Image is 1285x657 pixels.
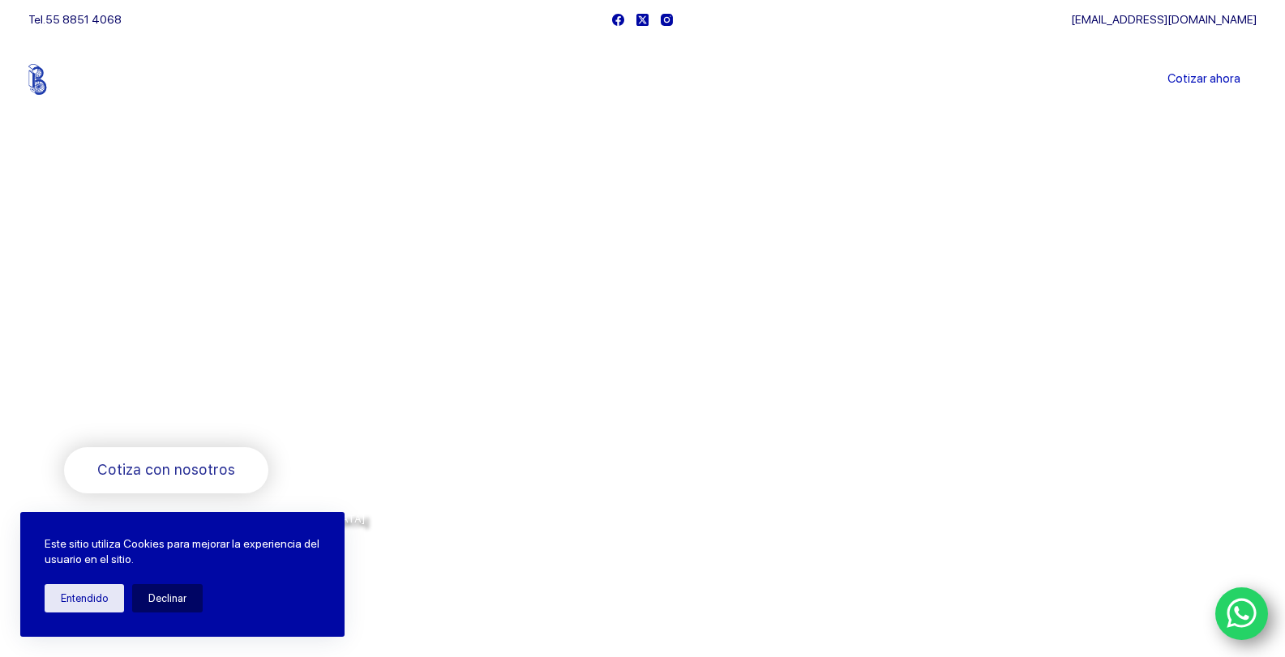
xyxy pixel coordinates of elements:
a: Cotizar ahora [1151,63,1257,96]
p: Este sitio utiliza Cookies para mejorar la experiencia del usuario en el sitio. [45,536,320,568]
a: 55 8851 4068 [45,13,122,26]
nav: Menu Principal [452,39,833,120]
span: Somos los doctores de la industria [64,276,649,388]
button: Declinar [132,584,203,612]
a: Cotiza con nosotros [64,447,268,493]
a: Facebook [612,14,624,26]
a: WhatsApp [1215,587,1269,641]
span: Tel. [28,13,122,26]
a: [EMAIL_ADDRESS][DOMAIN_NAME] [1071,13,1257,26]
a: X (Twitter) [636,14,649,26]
img: Balerytodo [28,64,130,95]
button: Entendido [45,584,124,612]
span: Cotiza con nosotros [97,459,235,482]
a: Instagram [661,14,673,26]
span: Bienvenido a Balerytodo® [64,241,272,262]
span: Rodamientos y refacciones industriales [64,405,384,425]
